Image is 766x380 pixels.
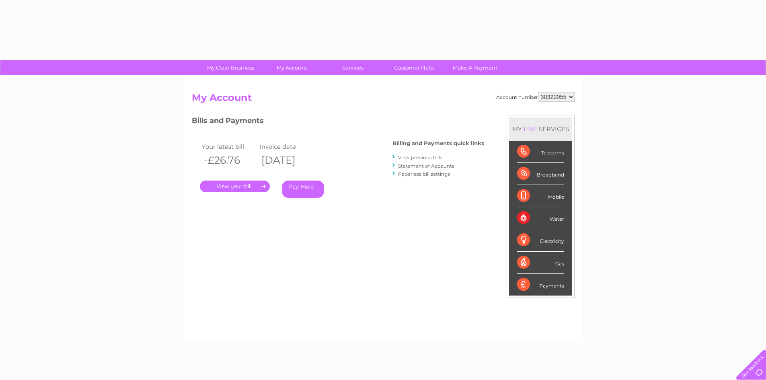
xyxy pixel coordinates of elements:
div: Telecoms [517,141,564,163]
div: Broadband [517,163,564,185]
a: Customer Help [381,60,447,75]
th: -£26.76 [200,152,258,168]
th: [DATE] [257,152,315,168]
a: . [200,181,270,192]
a: Make A Payment [442,60,508,75]
div: MY SERVICES [509,117,572,140]
a: My Account [259,60,325,75]
h4: Billing and Payments quick links [392,140,484,146]
div: Water [517,207,564,229]
div: Payments [517,274,564,296]
td: Your latest bill [200,141,258,152]
div: Gas [517,252,564,274]
div: LIVE [522,125,539,133]
div: Mobile [517,185,564,207]
a: Paperless bill settings [398,171,450,177]
h3: Bills and Payments [192,115,484,129]
a: Services [320,60,386,75]
td: Invoice date [257,141,315,152]
a: Statement of Accounts [398,163,454,169]
a: View previous bills [398,154,442,160]
a: My Clear Business [197,60,264,75]
h2: My Account [192,92,575,107]
div: Account number [496,92,575,102]
a: Pay Here [282,181,324,198]
div: Electricity [517,229,564,251]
